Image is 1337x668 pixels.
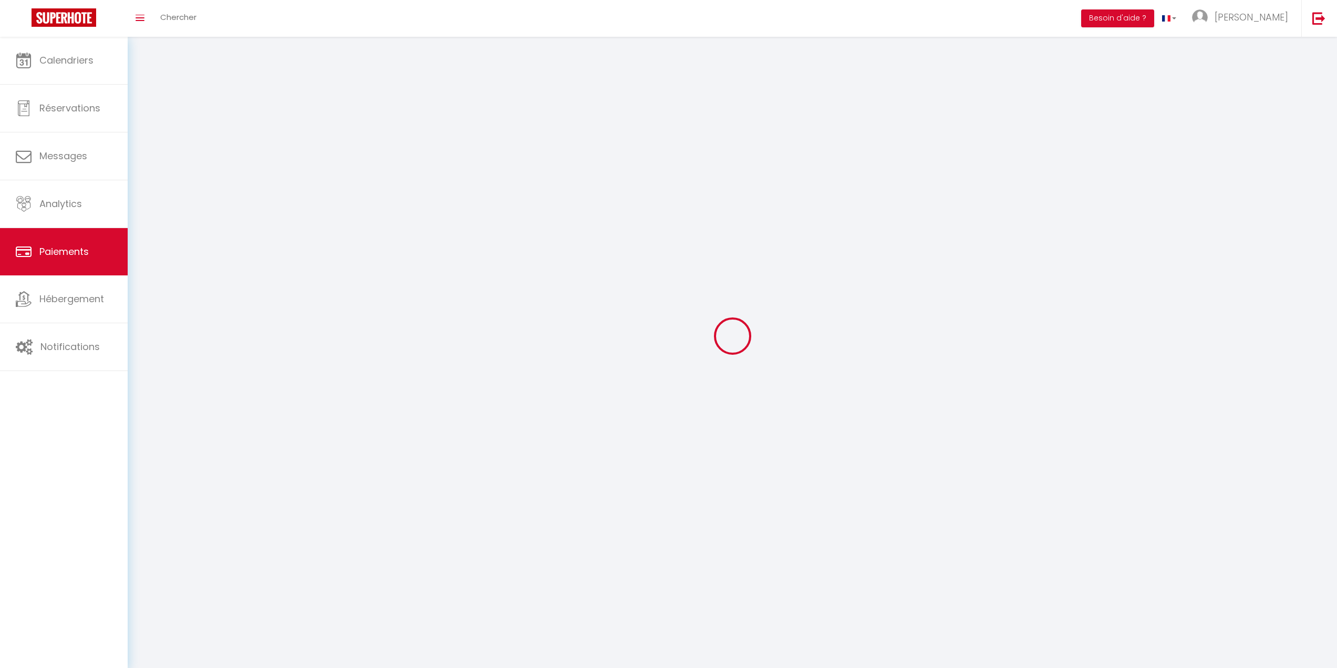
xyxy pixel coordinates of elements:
button: Ouvrir le widget de chat LiveChat [8,4,40,36]
img: logout [1312,12,1325,25]
span: Messages [39,149,87,162]
span: Calendriers [39,54,94,67]
button: Besoin d'aide ? [1081,9,1154,27]
span: Réservations [39,101,100,115]
span: Chercher [160,12,196,23]
img: ... [1192,9,1208,25]
span: [PERSON_NAME] [1215,11,1288,24]
span: Analytics [39,197,82,210]
span: Notifications [40,340,100,353]
span: Paiements [39,245,89,258]
span: Hébergement [39,292,104,305]
img: Super Booking [32,8,96,27]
